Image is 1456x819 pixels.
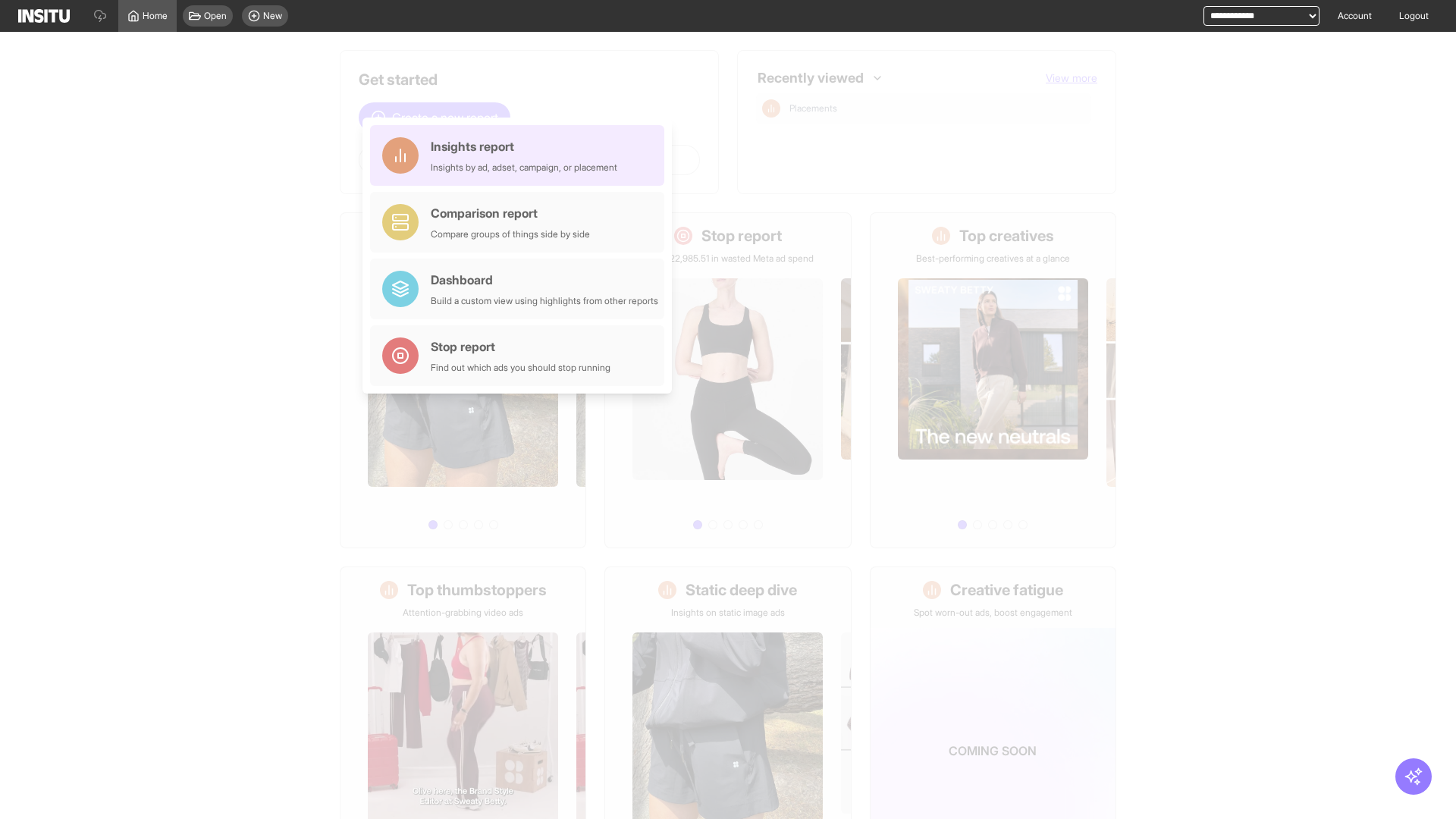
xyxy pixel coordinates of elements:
[204,10,227,22] span: Open
[431,162,617,174] div: Insights by ad, adset, campaign, or placement
[18,9,70,23] img: Logo
[143,10,168,22] span: Home
[431,337,610,356] div: Stop report
[263,10,282,22] span: New
[431,228,590,240] div: Compare groups of things side by side
[431,137,617,155] div: Insights report
[431,295,658,307] div: Build a custom view using highlights from other reports
[431,362,610,374] div: Find out which ads you should stop running
[431,271,658,289] div: Dashboard
[431,204,590,222] div: Comparison report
